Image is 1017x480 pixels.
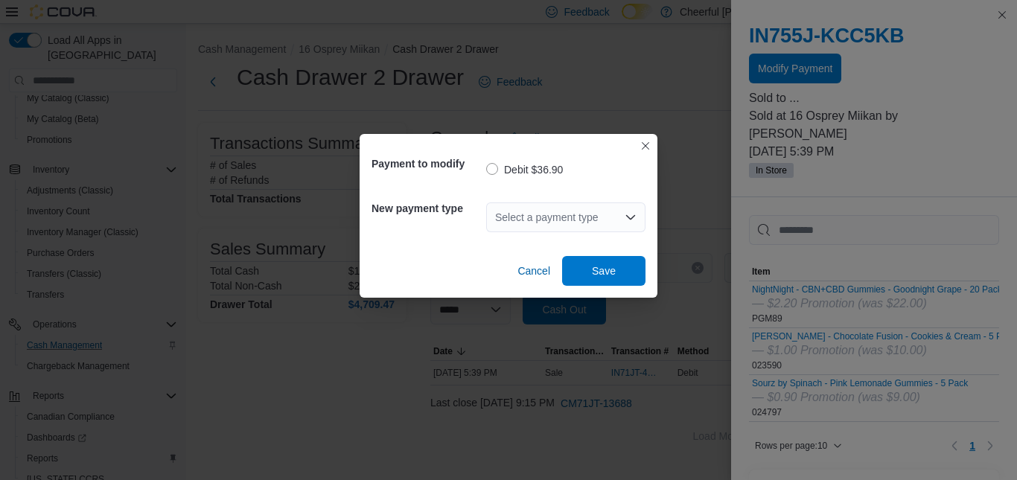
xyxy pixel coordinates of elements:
[372,149,483,179] h5: Payment to modify
[511,256,556,286] button: Cancel
[486,161,563,179] label: Debit $36.90
[372,193,483,223] h5: New payment type
[517,263,550,278] span: Cancel
[562,256,645,286] button: Save
[625,211,637,223] button: Open list of options
[637,137,654,155] button: Closes this modal window
[495,208,497,226] input: Accessible screen reader label
[592,263,616,278] span: Save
